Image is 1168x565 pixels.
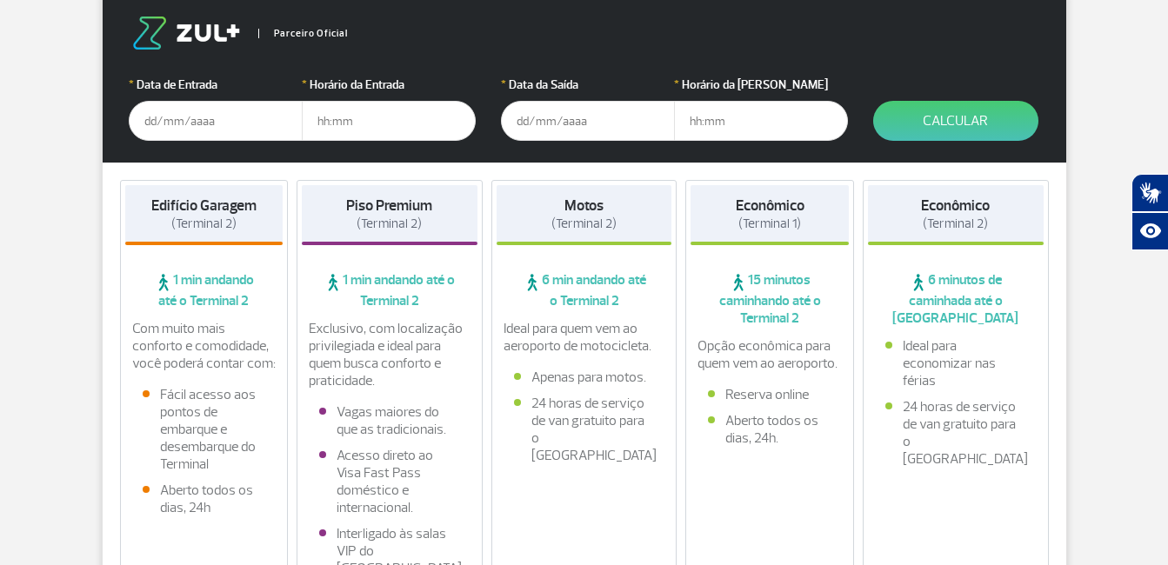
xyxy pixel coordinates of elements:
[129,17,244,50] img: logo-zul.png
[551,216,617,232] span: (Terminal 2)
[736,196,804,215] strong: Econômico
[921,196,990,215] strong: Econômico
[514,395,655,464] li: 24 horas de serviço de van gratuito para o [GEOGRAPHIC_DATA]
[674,101,848,141] input: hh:mm
[319,447,460,516] li: Acesso direto ao Visa Fast Pass doméstico e internacional.
[674,76,848,94] label: Horário da [PERSON_NAME]
[302,76,476,94] label: Horário da Entrada
[514,369,655,386] li: Apenas para motos.
[302,101,476,141] input: hh:mm
[258,29,348,38] span: Parceiro Oficial
[171,216,237,232] span: (Terminal 2)
[497,271,672,309] span: 6 min andando até o Terminal 2
[697,337,842,372] p: Opção econômica para quem vem ao aeroporto.
[151,196,257,215] strong: Edifício Garagem
[309,320,471,389] p: Exclusivo, com localização privilegiada e ideal para quem busca conforto e praticidade.
[125,271,284,309] span: 1 min andando até o Terminal 2
[708,412,831,447] li: Aberto todos os dias, 24h.
[1131,174,1168,212] button: Abrir tradutor de língua de sinais.
[143,482,266,516] li: Aberto todos os dias, 24h
[1131,212,1168,250] button: Abrir recursos assistivos.
[564,196,604,215] strong: Motos
[923,216,988,232] span: (Terminal 2)
[346,196,432,215] strong: Piso Premium
[129,101,303,141] input: dd/mm/aaaa
[501,76,675,94] label: Data da Saída
[708,386,831,403] li: Reserva online
[132,320,277,372] p: Com muito mais conforto e comodidade, você poderá contar com:
[885,398,1026,468] li: 24 horas de serviço de van gratuito para o [GEOGRAPHIC_DATA]
[868,271,1044,327] span: 6 minutos de caminhada até o [GEOGRAPHIC_DATA]
[319,403,460,438] li: Vagas maiores do que as tradicionais.
[302,271,477,309] span: 1 min andando até o Terminal 2
[129,76,303,94] label: Data de Entrada
[357,216,422,232] span: (Terminal 2)
[885,337,1026,389] li: Ideal para economizar nas férias
[504,320,665,355] p: Ideal para quem vem ao aeroporto de motocicleta.
[691,271,849,327] span: 15 minutos caminhando até o Terminal 2
[1131,174,1168,250] div: Plugin de acessibilidade da Hand Talk.
[738,216,801,232] span: (Terminal 1)
[501,101,675,141] input: dd/mm/aaaa
[143,386,266,473] li: Fácil acesso aos pontos de embarque e desembarque do Terminal
[873,101,1038,141] button: Calcular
